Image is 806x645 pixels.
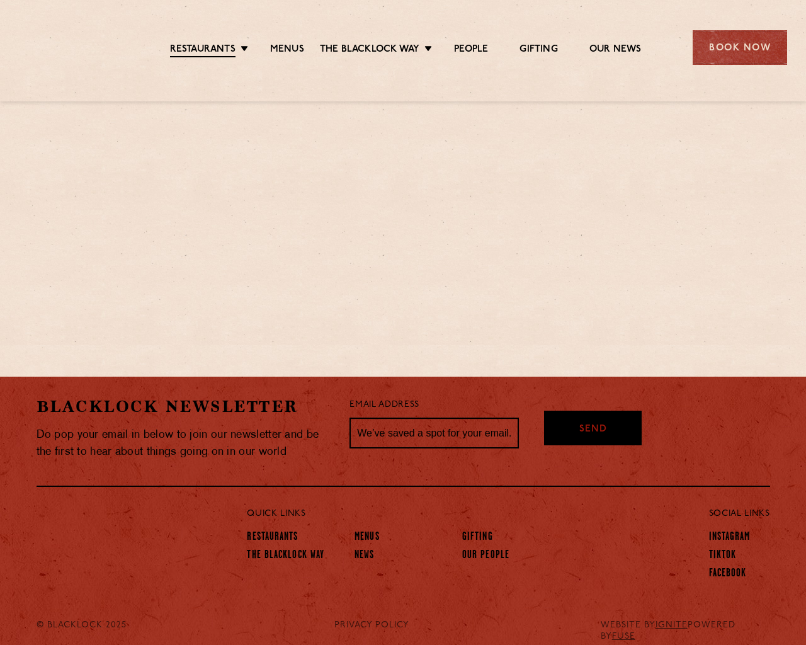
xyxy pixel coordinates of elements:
[19,12,125,83] img: svg%3E
[37,426,331,460] p: Do pop your email in below to join our newsletter and be the first to hear about things going on ...
[579,423,607,437] span: Send
[709,568,747,580] a: Facebook
[355,549,374,562] a: News
[349,398,419,413] label: Email Address
[598,555,650,590] img: svg%3E
[247,506,667,522] p: Quick Links
[709,506,770,522] p: Social Links
[37,506,162,590] img: svg%3E
[247,531,298,544] a: Restaurants
[612,632,635,641] a: FUSE
[355,531,380,544] a: Menus
[170,43,236,57] a: Restaurants
[652,563,692,590] img: svg%3E
[37,396,331,418] h2: Blacklock Newsletter
[320,43,419,56] a: The Blacklock Way
[349,418,519,449] input: We’ve saved a spot for your email...
[709,531,751,544] a: Instagram
[247,549,324,562] a: The Blacklock Way
[454,43,488,56] a: People
[462,531,493,544] a: Gifting
[693,30,787,65] div: Book Now
[519,43,557,56] a: Gifting
[462,549,509,562] a: Our People
[591,620,780,642] div: WEBSITE BY POWERED BY
[270,43,304,56] a: Menus
[27,620,152,642] div: © Blacklock 2025
[709,549,737,562] a: TikTok
[334,620,409,631] a: PRIVACY POLICY
[589,43,642,56] a: Our News
[656,620,688,630] a: IGNITE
